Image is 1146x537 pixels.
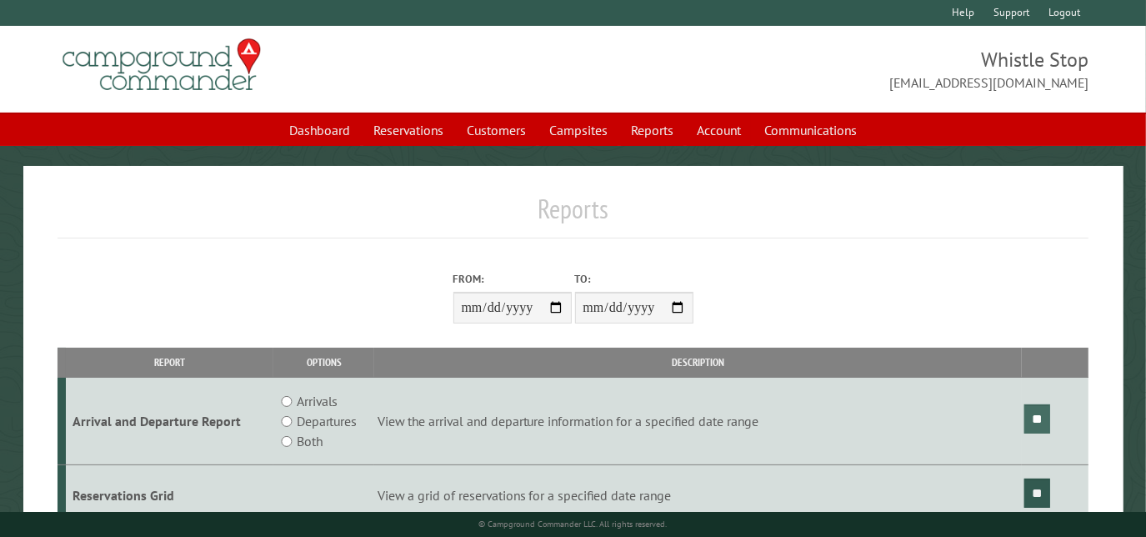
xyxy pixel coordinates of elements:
a: Dashboard [279,114,360,146]
a: Campsites [539,114,618,146]
td: View the arrival and departure information for a specified date range [374,378,1022,465]
label: Departures [297,411,358,431]
label: From: [453,271,572,287]
td: Reservations Grid [66,465,274,526]
td: View a grid of reservations for a specified date range [374,465,1022,526]
label: Both [297,431,323,451]
a: Reports [621,114,683,146]
label: To: [575,271,693,287]
th: Description [374,348,1022,377]
td: Arrival and Departure Report [66,378,274,465]
span: Whistle Stop [EMAIL_ADDRESS][DOMAIN_NAME] [573,46,1089,93]
th: Report [66,348,274,377]
a: Customers [457,114,536,146]
h1: Reports [58,193,1089,238]
a: Reservations [363,114,453,146]
label: Arrivals [297,391,338,411]
img: Campground Commander [58,33,266,98]
a: Communications [754,114,867,146]
small: © Campground Commander LLC. All rights reserved. [479,519,668,529]
a: Account [687,114,751,146]
th: Options [273,348,374,377]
